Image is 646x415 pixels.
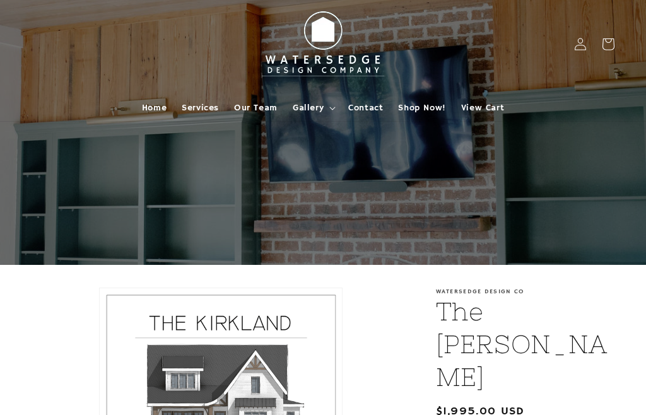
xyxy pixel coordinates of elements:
[436,288,614,295] p: Watersedge Design Co
[226,95,285,121] a: Our Team
[134,95,174,121] a: Home
[454,95,512,121] a: View Cart
[436,295,614,394] h1: The [PERSON_NAME]
[254,5,392,83] img: Watersedge Design Co
[293,102,324,114] span: Gallery
[348,102,383,114] span: Contact
[174,95,226,121] a: Services
[398,102,445,114] span: Shop Now!
[341,95,391,121] a: Contact
[234,102,278,114] span: Our Team
[391,95,453,121] a: Shop Now!
[142,102,167,114] span: Home
[182,102,219,114] span: Services
[461,102,504,114] span: View Cart
[285,95,341,121] summary: Gallery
